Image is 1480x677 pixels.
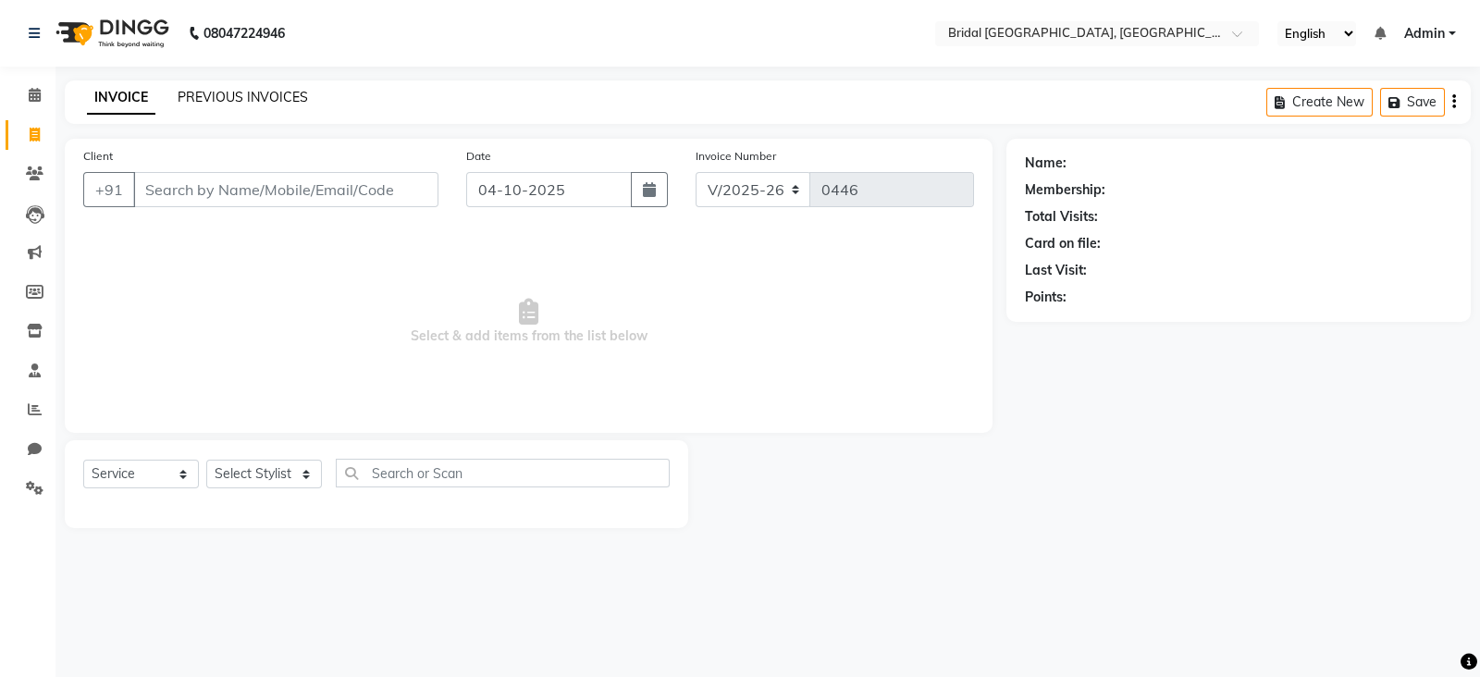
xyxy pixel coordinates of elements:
div: Name: [1025,154,1067,173]
div: Total Visits: [1025,207,1098,227]
span: Select & add items from the list below [83,229,974,414]
span: Admin [1404,24,1445,43]
label: Client [83,148,113,165]
button: Create New [1266,88,1373,117]
div: Membership: [1025,180,1105,200]
label: Date [466,148,491,165]
input: Search or Scan [336,459,670,487]
button: +91 [83,172,135,207]
img: logo [47,7,174,59]
div: Last Visit: [1025,261,1087,280]
label: Invoice Number [696,148,776,165]
button: Save [1380,88,1445,117]
div: Card on file: [1025,234,1101,253]
b: 08047224946 [203,7,285,59]
div: Points: [1025,288,1067,307]
a: INVOICE [87,81,155,115]
input: Search by Name/Mobile/Email/Code [133,172,438,207]
a: PREVIOUS INVOICES [178,89,308,105]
